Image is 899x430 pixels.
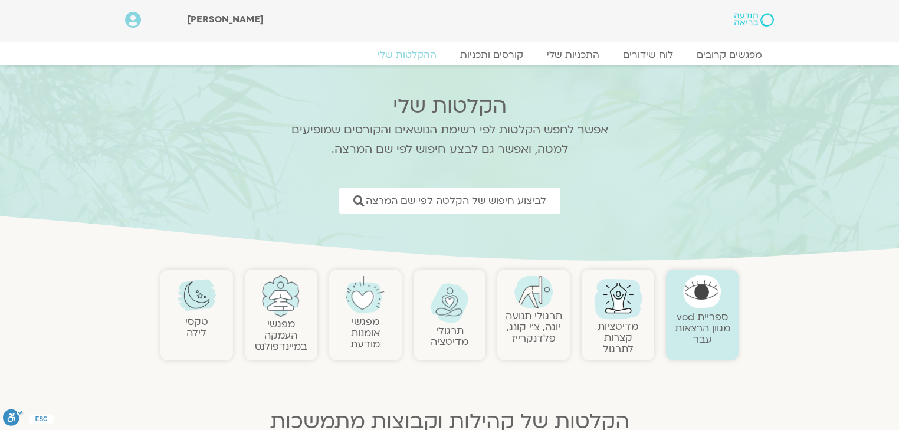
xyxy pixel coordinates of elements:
a: תרגולימדיטציה [431,324,468,349]
a: תרגולי תנועהיוגה, צ׳י קונג, פלדנקרייז [506,309,562,345]
a: טקסילילה [185,315,208,340]
a: לביצוע חיפוש של הקלטה לפי שם המרצה [339,188,560,214]
a: ההקלטות שלי [366,49,448,61]
p: אפשר לחפש הקלטות לפי רשימת הנושאים והקורסים שמופיעים למטה, ואפשר גם לבצע חיפוש לפי שם המרצה. [275,120,624,159]
span: לביצוע חיפוש של הקלטה לפי שם המרצה [366,195,546,206]
a: מפגשים קרובים [685,49,774,61]
h2: הקלטות שלי [275,94,624,118]
a: התכניות שלי [535,49,611,61]
a: לוח שידורים [611,49,685,61]
a: מפגשיהעמקה במיינדפולנס [255,317,307,353]
a: ספריית vodמגוון הרצאות עבר [675,310,730,346]
a: מדיטציות קצרות לתרגול [598,320,638,356]
a: מפגשיאומנות מודעת [350,315,380,351]
nav: Menu [125,49,774,61]
a: קורסים ותכניות [448,49,535,61]
span: [PERSON_NAME] [187,13,264,26]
